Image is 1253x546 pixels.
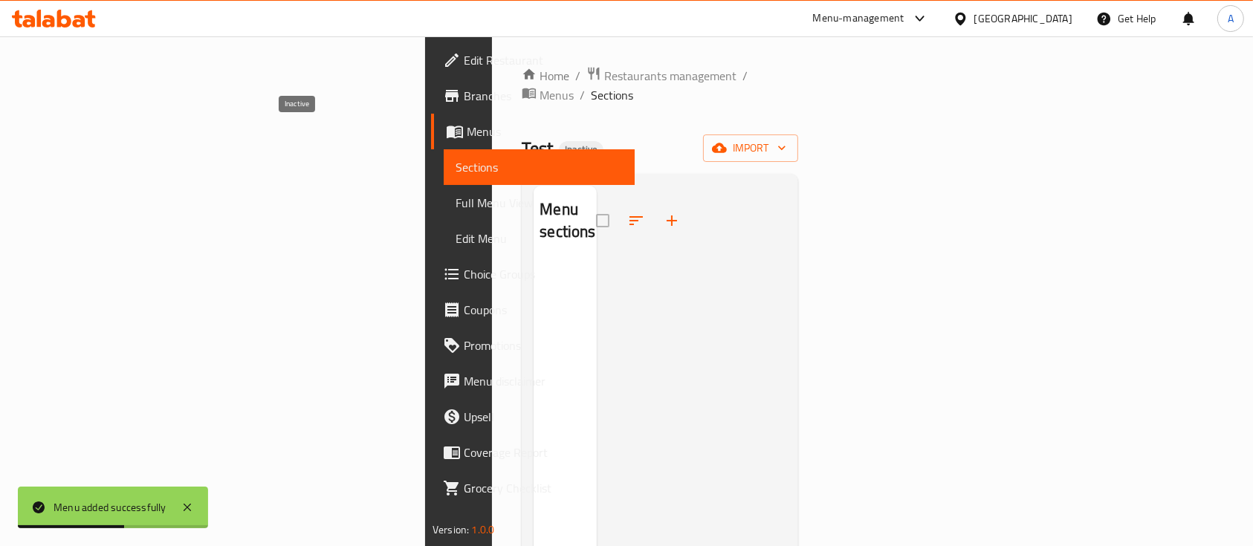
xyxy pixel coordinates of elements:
[604,67,736,85] span: Restaurants management
[444,185,635,221] a: Full Menu View
[456,230,623,247] span: Edit Menu
[464,479,623,497] span: Grocery Checklist
[444,149,635,185] a: Sections
[433,520,469,539] span: Version:
[431,399,635,435] a: Upsell
[742,67,748,85] li: /
[974,10,1072,27] div: [GEOGRAPHIC_DATA]
[467,123,623,140] span: Menus
[464,408,623,426] span: Upsell
[464,443,623,461] span: Coverage Report
[456,158,623,176] span: Sections
[431,78,635,114] a: Branches
[471,520,494,539] span: 1.0.0
[464,87,623,105] span: Branches
[703,134,798,162] button: import
[431,42,635,78] a: Edit Restaurant
[54,499,166,516] div: Menu added successfully
[464,337,623,354] span: Promotions
[464,372,623,390] span: Menu disclaimer
[522,66,798,105] nav: breadcrumb
[1228,10,1234,27] span: A
[456,194,623,212] span: Full Menu View
[715,139,786,157] span: import
[431,292,635,328] a: Coupons
[464,301,623,319] span: Coupons
[464,265,623,283] span: Choice Groups
[464,51,623,69] span: Edit Restaurant
[444,221,635,256] a: Edit Menu
[431,435,635,470] a: Coverage Report
[431,114,635,149] a: Menus
[586,66,736,85] a: Restaurants management
[431,470,635,506] a: Grocery Checklist
[431,328,635,363] a: Promotions
[431,363,635,399] a: Menu disclaimer
[534,256,597,268] nav: Menu sections
[813,10,904,27] div: Menu-management
[654,203,690,238] button: Add section
[431,256,635,292] a: Choice Groups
